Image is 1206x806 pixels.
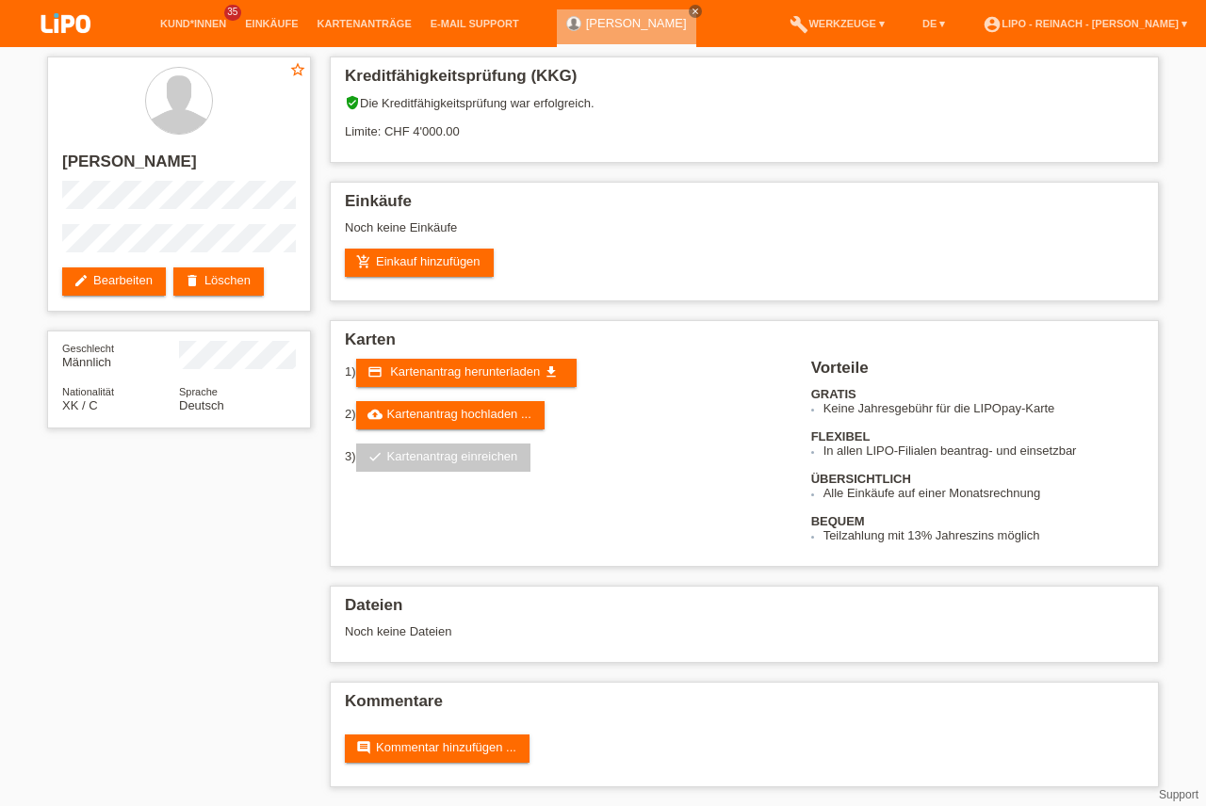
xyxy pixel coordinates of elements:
h2: Vorteile [811,359,1144,387]
a: deleteLöschen [173,267,264,296]
a: Kund*innen [151,18,236,29]
h2: Einkäufe [345,192,1144,220]
i: star_border [289,61,306,78]
a: DE ▾ [913,18,954,29]
h2: Karten [345,330,1144,359]
i: delete [185,273,200,288]
b: GRATIS [811,387,856,401]
a: credit_card Kartenantrag herunterladen get_app [356,359,577,387]
h2: Kreditfähigkeitsprüfung (KKG) [345,67,1144,95]
a: close [689,5,702,18]
b: FLEXIBEL [811,429,871,443]
li: In allen LIPO-Filialen beantrag- und einsetzbar [823,443,1144,458]
span: Deutsch [179,398,224,412]
div: 1) [345,359,788,387]
div: 3) [345,443,788,472]
i: account_circle [983,15,1002,34]
i: get_app [544,364,559,379]
a: LIPO pay [19,39,113,53]
div: Noch keine Dateien [345,624,921,638]
h2: [PERSON_NAME] [62,153,296,181]
div: Männlich [62,341,179,369]
a: checkKartenantrag einreichen [356,443,531,472]
i: verified_user [345,95,360,110]
i: close [691,7,700,16]
a: [PERSON_NAME] [586,16,687,30]
i: add_shopping_cart [356,254,371,269]
i: edit [73,273,89,288]
div: 2) [345,401,788,429]
a: star_border [289,61,306,81]
a: Support [1159,788,1198,801]
li: Alle Einkäufe auf einer Monatsrechnung [823,486,1144,500]
i: comment [356,740,371,755]
h2: Kommentare [345,692,1144,720]
i: credit_card [367,364,383,379]
span: 35 [224,5,241,21]
i: cloud_upload [367,407,383,422]
b: ÜBERSICHTLICH [811,472,911,486]
a: cloud_uploadKartenantrag hochladen ... [356,401,545,429]
a: editBearbeiten [62,267,166,296]
span: Nationalität [62,386,114,397]
a: E-Mail Support [421,18,529,29]
li: Keine Jahresgebühr für die LIPOpay-Karte [823,401,1144,415]
span: Geschlecht [62,343,114,354]
div: Noch keine Einkäufe [345,220,1144,249]
span: Sprache [179,386,218,397]
div: Die Kreditfähigkeitsprüfung war erfolgreich. Limite: CHF 4'000.00 [345,95,1144,153]
a: Einkäufe [236,18,307,29]
i: build [790,15,808,34]
a: add_shopping_cartEinkauf hinzufügen [345,249,494,277]
li: Teilzahlung mit 13% Jahreszins möglich [823,528,1144,542]
a: buildWerkzeuge ▾ [780,18,894,29]
i: check [367,449,383,464]
span: Kartenantrag herunterladen [390,364,540,379]
a: Kartenanträge [308,18,421,29]
a: commentKommentar hinzufügen ... [345,734,530,763]
b: BEQUEM [811,514,865,528]
h2: Dateien [345,596,1144,624]
span: Kosovo / C / 03.02.2005 [62,398,98,412]
a: account_circleLIPO - Reinach - [PERSON_NAME] ▾ [973,18,1197,29]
